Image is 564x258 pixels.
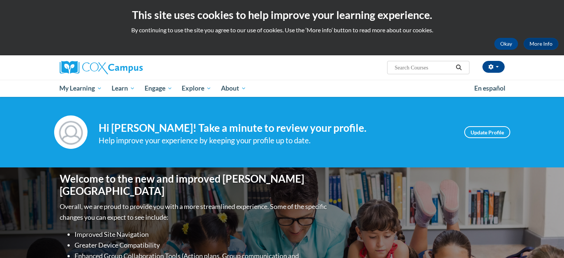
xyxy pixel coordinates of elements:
h4: Hi [PERSON_NAME]! Take a minute to review your profile. [99,122,453,134]
h2: This site uses cookies to help improve your learning experience. [6,7,558,22]
span: En español [474,84,505,92]
p: By continuing to use the site you agree to our use of cookies. Use the ‘More info’ button to read... [6,26,558,34]
button: Search [453,63,464,72]
li: Greater Device Compatibility [75,240,329,251]
div: Help improve your experience by keeping your profile up to date. [99,134,453,147]
h1: Welcome to the new and improved [PERSON_NAME][GEOGRAPHIC_DATA] [60,173,329,197]
a: More Info [524,38,558,50]
a: Update Profile [464,126,510,138]
button: Account Settings [482,61,505,73]
a: Explore [177,80,216,97]
span: About [221,84,246,93]
span: Engage [145,84,172,93]
div: Main menu [49,80,516,97]
a: My Learning [55,80,107,97]
a: About [216,80,251,97]
iframe: Button to launch messaging window [534,228,558,252]
img: Profile Image [54,115,88,149]
li: Improved Site Navigation [75,229,329,240]
span: My Learning [59,84,102,93]
img: Cox Campus [60,61,143,74]
button: Okay [494,38,518,50]
input: Search Courses [394,63,453,72]
a: Engage [140,80,177,97]
a: En español [469,81,510,96]
span: Learn [112,84,135,93]
a: Learn [107,80,140,97]
a: Cox Campus [60,61,201,74]
p: Overall, we are proud to provide you with a more streamlined experience. Some of the specific cha... [60,201,329,223]
span: Explore [182,84,211,93]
